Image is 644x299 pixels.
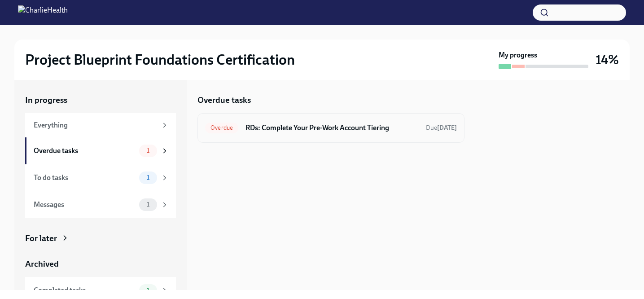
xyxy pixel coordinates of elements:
[25,233,57,244] div: For later
[141,201,155,208] span: 1
[141,287,155,294] span: 1
[141,174,155,181] span: 1
[34,120,157,130] div: Everything
[25,258,176,270] a: Archived
[25,191,176,218] a: Messages1
[205,121,457,135] a: OverdueRDs: Complete Your Pre-Work Account TieringDue[DATE]
[34,173,136,183] div: To do tasks
[426,123,457,132] span: August 24th, 2025 12:00
[25,113,176,137] a: Everything
[426,124,457,132] span: Due
[25,94,176,106] a: In progress
[25,164,176,191] a: To do tasks1
[25,137,176,164] a: Overdue tasks1
[34,200,136,210] div: Messages
[25,233,176,244] a: For later
[34,146,136,156] div: Overdue tasks
[205,124,238,131] span: Overdue
[596,52,619,68] h3: 14%
[437,124,457,132] strong: [DATE]
[499,50,537,60] strong: My progress
[245,123,419,133] h6: RDs: Complete Your Pre-Work Account Tiering
[197,94,251,106] h5: Overdue tasks
[34,286,136,295] div: Completed tasks
[141,147,155,154] span: 1
[18,5,68,20] img: CharlieHealth
[25,51,295,69] h2: Project Blueprint Foundations Certification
